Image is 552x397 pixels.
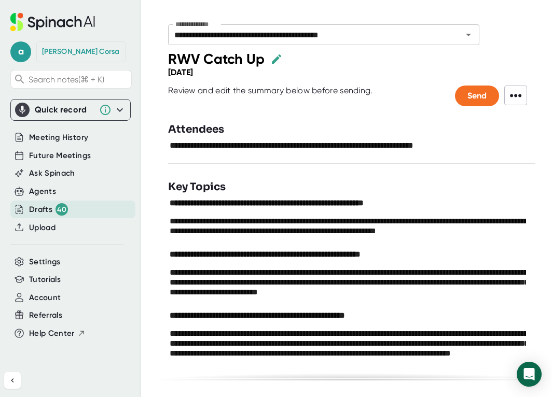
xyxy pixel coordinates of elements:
div: RWV Catch Up [168,50,265,67]
button: Account [29,292,61,304]
div: Drafts [29,203,68,216]
div: 40 [56,203,68,216]
span: Send [467,91,487,101]
button: Ask Spinach [29,167,75,179]
div: Quick record [35,105,94,115]
div: Quick record [15,100,126,120]
button: Help Center [29,328,86,339]
span: a [10,41,31,62]
span: Help Center [29,328,75,339]
div: Amy Corsa [42,47,120,56]
button: Settings [29,256,61,268]
button: Meeting History [29,132,88,144]
button: Upload [29,222,56,234]
button: Send [455,86,499,106]
button: Drafts 40 [29,203,68,216]
button: Future Meetings [29,150,91,162]
h3: Key Topics [168,179,226,195]
div: Open Intercom Messenger [517,362,542,387]
h3: Attendees [168,122,224,137]
div: [DATE] [168,67,193,77]
span: ••• [504,86,527,105]
div: Review and edit the summary below before sending. [168,86,373,106]
button: Collapse sidebar [4,372,21,389]
button: Referrals [29,309,62,321]
span: Search notes (⌘ + K) [29,75,129,84]
button: Tutorials [29,274,61,286]
button: Agents [29,186,56,197]
button: Open [461,27,476,42]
